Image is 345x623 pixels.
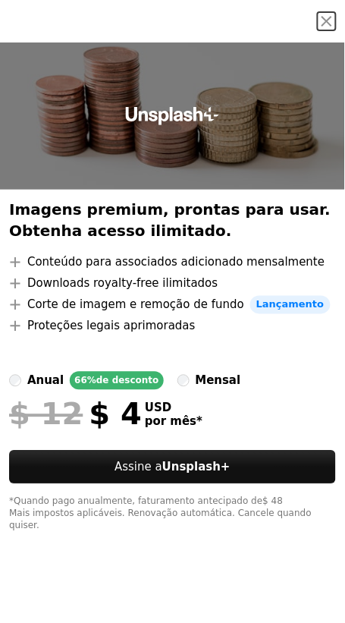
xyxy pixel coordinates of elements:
div: mensal [196,372,241,390]
span: por mês * [145,415,202,429]
button: Assine aUnsplash+ [9,451,336,484]
input: anual66%de desconto [9,375,21,387]
span: $ 12 [9,396,83,433]
input: mensal [177,375,190,387]
span: Lançamento [250,296,331,314]
div: *Quando pago anualmente, faturamento antecipado de $ 48 Mais impostos aplicáveis. Renovação autom... [9,496,336,533]
h2: Imagens premium, prontas para usar. Obtenha acesso ilimitado. [9,199,336,241]
li: Proteções legais aprimoradas [9,317,336,335]
li: Downloads royalty-free ilimitados [9,275,336,293]
span: USD [145,401,202,415]
strong: Unsplash+ [162,461,231,474]
div: anual [27,372,64,390]
li: Corte de imagem e remoção de fundo [9,296,336,314]
div: $ 4 [9,396,142,433]
li: Conteúdo para associados adicionado mensalmente [9,253,336,272]
div: 66% de desconto [70,372,163,390]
